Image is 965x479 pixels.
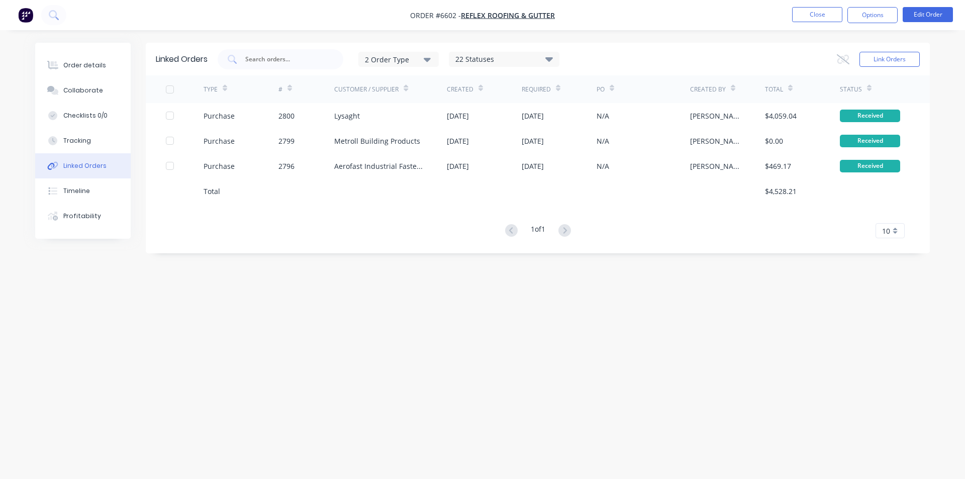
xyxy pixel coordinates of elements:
div: TYPE [204,85,218,94]
div: 2799 [278,136,295,146]
div: [PERSON_NAME] [690,161,745,171]
div: Linked Orders [156,53,208,65]
div: Collaborate [63,86,103,95]
span: 10 [882,226,890,236]
button: Timeline [35,178,131,204]
span: Order #6602 - [410,11,461,20]
div: [DATE] [522,111,544,121]
input: Search orders... [244,54,328,64]
div: $0.00 [765,136,783,146]
div: Required [522,85,551,94]
div: Received [840,160,900,172]
div: $4,059.04 [765,111,797,121]
div: Purchase [204,161,235,171]
div: 1 of 1 [531,224,545,238]
div: 22 Statuses [449,54,559,65]
div: [PERSON_NAME] [690,111,745,121]
div: [DATE] [522,161,544,171]
button: Linked Orders [35,153,131,178]
div: [PERSON_NAME] [690,136,745,146]
a: Reflex Roofing & Gutter [461,11,555,20]
div: [DATE] [522,136,544,146]
div: Profitability [63,212,101,221]
div: Received [840,135,900,147]
div: N/A [597,136,609,146]
div: # [278,85,282,94]
button: Link Orders [859,52,920,67]
div: PO [597,85,605,94]
button: Close [792,7,842,22]
button: Order details [35,53,131,78]
div: Received [840,110,900,122]
div: Total [765,85,783,94]
div: Tracking [63,136,91,145]
img: Factory [18,8,33,23]
div: Total [204,186,220,197]
div: Purchase [204,111,235,121]
button: Profitability [35,204,131,229]
button: Tracking [35,128,131,153]
div: [DATE] [447,161,469,171]
button: Options [847,7,898,23]
div: Created By [690,85,726,94]
div: $469.17 [765,161,791,171]
div: Created [447,85,473,94]
div: Status [840,85,862,94]
div: [DATE] [447,111,469,121]
div: Metroll Building Products [334,136,420,146]
div: Aerofast Industrial Fasteners [334,161,427,171]
div: 2796 [278,161,295,171]
div: 2 Order Type [365,54,432,64]
div: Lysaght [334,111,360,121]
button: 2 Order Type [358,52,439,67]
div: [DATE] [447,136,469,146]
button: Checklists 0/0 [35,103,131,128]
button: Collaborate [35,78,131,103]
button: Edit Order [903,7,953,22]
div: 2800 [278,111,295,121]
div: Purchase [204,136,235,146]
div: Timeline [63,186,90,196]
div: N/A [597,161,609,171]
div: N/A [597,111,609,121]
div: Order details [63,61,106,70]
div: Checklists 0/0 [63,111,108,120]
div: $4,528.21 [765,186,797,197]
div: Linked Orders [63,161,107,170]
div: Customer / Supplier [334,85,399,94]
